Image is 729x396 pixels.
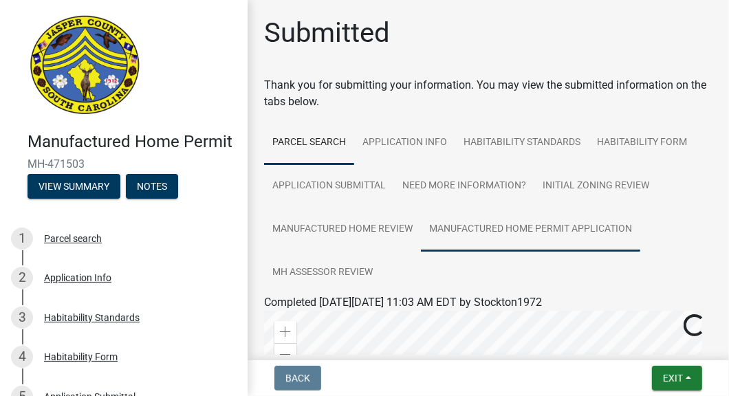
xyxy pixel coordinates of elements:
button: Exit [652,366,702,390]
div: 2 [11,267,33,289]
a: Manufactured Home Review [264,208,421,252]
div: 1 [11,228,33,250]
span: Completed [DATE][DATE] 11:03 AM EDT by Stockton1972 [264,296,542,309]
wm-modal-confirm: Summary [28,181,120,192]
img: Jasper County, South Carolina [28,14,142,118]
a: MH Assessor Review [264,251,381,295]
a: Need More Information? [394,164,534,208]
a: Application Submittal [264,164,394,208]
h1: Submitted [264,16,390,49]
a: Application Info [354,121,455,165]
div: Application Info [44,273,111,283]
span: Back [285,373,310,384]
div: Parcel search [44,234,102,243]
div: 3 [11,307,33,329]
a: Habitability Standards [455,121,589,165]
div: Zoom out [274,343,296,365]
span: Exit [663,373,683,384]
a: Manufactured Home Permit Application [421,208,640,252]
span: MH-471503 [28,157,220,170]
a: Initial Zoning Review [534,164,657,208]
button: View Summary [28,174,120,199]
div: Habitability Form [44,352,118,362]
a: Parcel search [264,121,354,165]
wm-modal-confirm: Notes [126,181,178,192]
div: Habitability Standards [44,313,140,322]
button: Notes [126,174,178,199]
div: Zoom in [274,321,296,343]
a: Habitability Form [589,121,695,165]
div: 4 [11,346,33,368]
div: Thank you for submitting your information. You may view the submitted information on the tabs below. [264,77,712,110]
h4: Manufactured Home Permit [28,132,237,152]
button: Back [274,366,321,390]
